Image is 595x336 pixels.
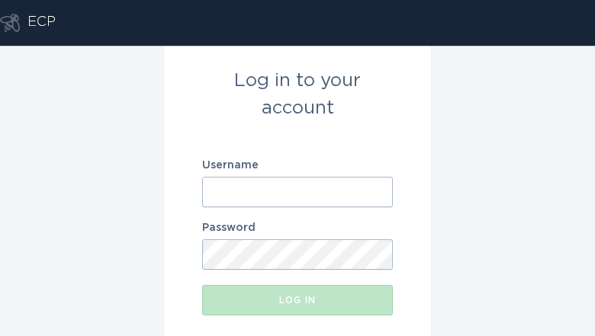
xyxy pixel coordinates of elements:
div: Log in to your account [202,67,393,122]
label: Password [202,222,393,233]
label: Username [202,160,393,171]
div: ECP [27,14,56,32]
button: Log in [202,285,393,315]
div: Log in [210,296,385,305]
